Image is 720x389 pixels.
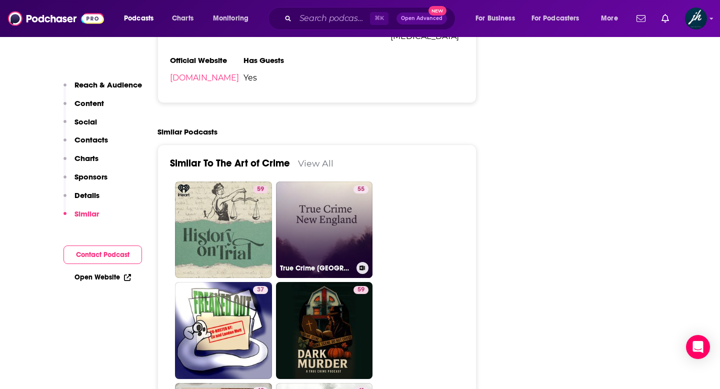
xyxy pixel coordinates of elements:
h2: Similar Podcasts [157,127,217,136]
button: open menu [594,10,630,26]
a: 59 [276,282,373,379]
button: open menu [468,10,527,26]
button: Charts [63,153,98,172]
a: 59 [253,185,268,193]
a: 37 [253,286,268,294]
p: Sponsors [74,172,107,181]
button: Details [63,190,99,209]
h3: Has Guests [243,55,317,65]
button: Sponsors [63,172,107,190]
div: Search podcasts, credits, & more... [277,7,465,30]
span: Open Advanced [401,16,442,21]
p: Content [74,98,104,108]
span: More [601,11,618,25]
button: Contact Podcast [63,245,142,264]
span: ⌘ K [370,12,388,25]
p: Details [74,190,99,200]
span: 55 [357,184,364,194]
button: Social [63,117,97,135]
a: Show notifications dropdown [632,10,649,27]
input: Search podcasts, credits, & more... [295,10,370,26]
span: Charts [172,11,193,25]
button: Similar [63,209,99,227]
a: Charts [165,10,199,26]
button: open menu [117,10,166,26]
button: Show profile menu [685,7,707,29]
a: 55 [353,185,368,193]
span: Monitoring [213,11,248,25]
span: For Podcasters [531,11,579,25]
button: Reach & Audience [63,80,142,98]
a: Similar To The Art of Crime [170,157,290,169]
p: Charts [74,153,98,163]
button: open menu [206,10,261,26]
h3: Official Website [170,55,243,65]
div: Open Intercom Messenger [686,335,710,359]
span: Yes [243,73,317,82]
a: 55True Crime [GEOGRAPHIC_DATA] [276,181,373,278]
img: User Profile [685,7,707,29]
p: Reach & Audience [74,80,142,89]
button: Open AdvancedNew [396,12,447,24]
span: Logged in as JHPublicRelations [685,7,707,29]
button: open menu [525,10,594,26]
p: Social [74,117,97,126]
span: 59 [357,285,364,295]
span: 59 [257,184,264,194]
p: Contacts [74,135,108,144]
p: Similar [74,209,99,218]
a: [DOMAIN_NAME] [170,73,239,82]
button: Contacts [63,135,108,153]
a: Show notifications dropdown [657,10,673,27]
span: New [428,6,446,15]
span: For Business [475,11,515,25]
a: 37 [175,282,272,379]
a: View All [298,158,333,168]
img: Podchaser - Follow, Share and Rate Podcasts [8,9,104,28]
button: Content [63,98,104,117]
span: Podcasts [124,11,153,25]
a: 59 [175,181,272,278]
h3: True Crime [GEOGRAPHIC_DATA] [280,264,352,272]
a: 59 [353,286,368,294]
a: Open Website [74,273,131,281]
span: 37 [257,285,264,295]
